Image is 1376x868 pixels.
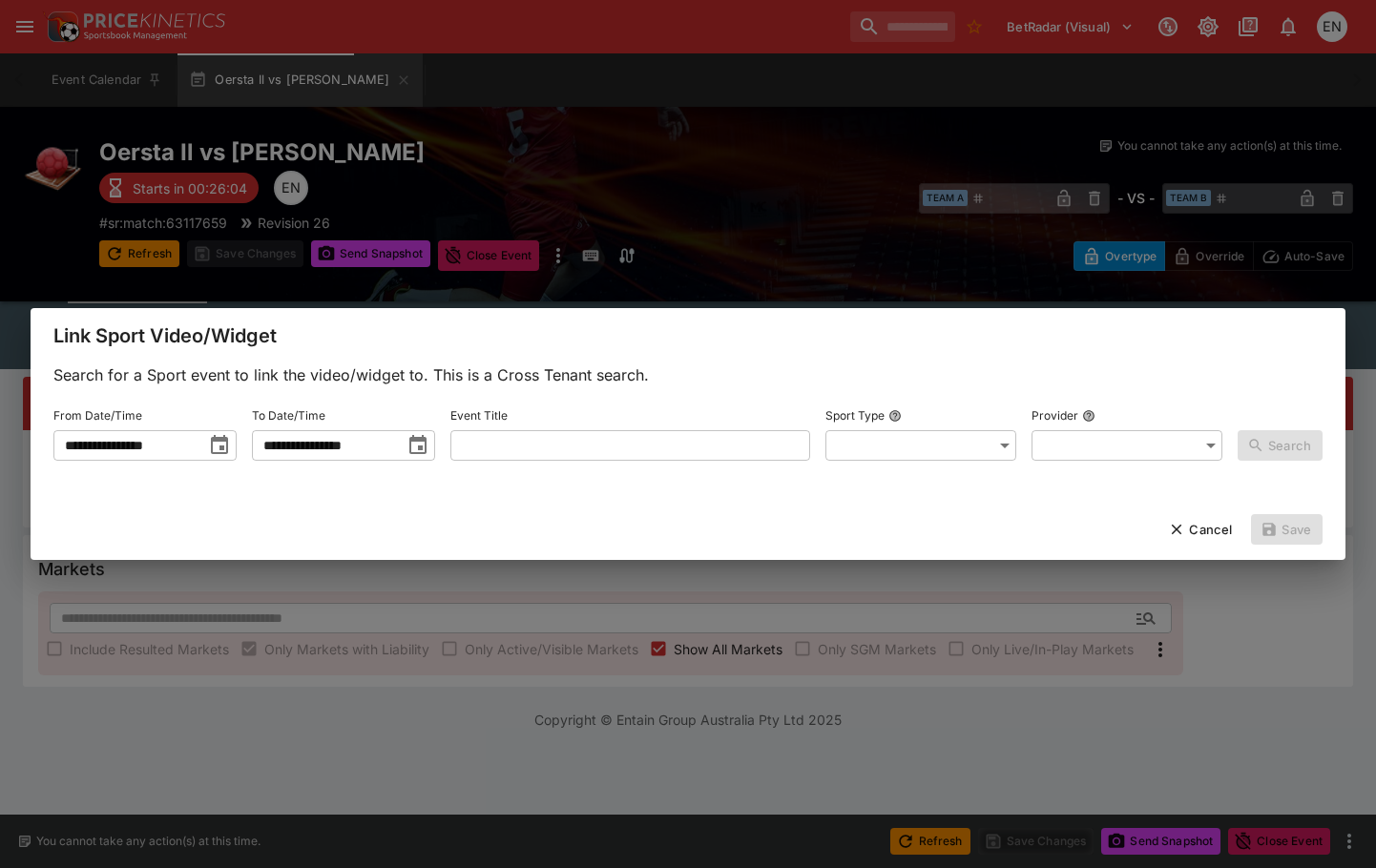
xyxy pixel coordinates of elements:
[450,407,508,424] p: Event Title
[1082,409,1095,423] button: Provider
[202,428,237,463] button: toggle date time picker
[1158,514,1243,545] button: Cancel
[53,363,1323,386] p: Search for a Sport event to link the video/widget to. This is a Cross Tenant search.
[53,407,142,424] p: From Date/Time
[888,409,902,423] button: Sport Type
[31,308,1345,363] div: Link Sport Video/Widget
[401,428,435,463] button: toggle date time picker
[252,407,325,424] p: To Date/Time
[825,407,885,424] p: Sport Type
[1032,407,1078,424] p: Provider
